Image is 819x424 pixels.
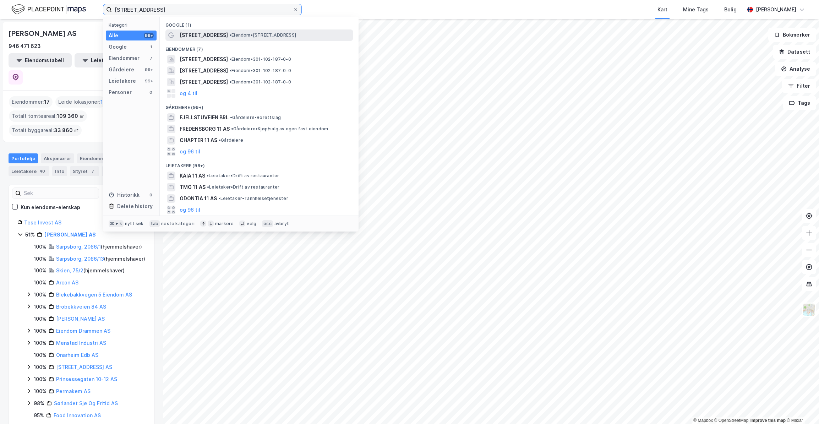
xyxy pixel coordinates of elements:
[180,136,217,145] span: CHAPTER 11 AS
[219,137,243,143] span: Gårdeiere
[34,255,47,263] div: 100%
[117,202,153,211] div: Delete history
[724,5,737,14] div: Bolig
[56,243,142,251] div: ( hjemmelshaver )
[56,292,132,298] a: Blekebakkvegen 5 Eiendom AS
[56,255,145,263] div: ( hjemmelshaver )
[77,153,121,163] div: Eiendommer
[230,115,232,120] span: •
[56,279,78,286] a: Arcon AS
[180,66,228,75] span: [STREET_ADDRESS]
[149,220,160,227] div: tab
[768,28,816,42] button: Bokmerker
[109,191,140,199] div: Historikk
[231,126,328,132] span: Gårdeiere • Kjøp/salg av egen fast eiendom
[41,153,74,163] div: Aksjonærer
[218,196,220,201] span: •
[9,153,38,163] div: Portefølje
[56,364,112,370] a: [STREET_ADDRESS] AS
[54,412,101,418] a: Food Innovation AS
[9,125,82,136] div: Totalt byggareal :
[180,183,206,191] span: TMG 11 AS
[756,5,796,14] div: [PERSON_NAME]
[56,340,106,346] a: Menstad Industri AS
[112,4,293,15] input: Søk på adresse, matrikkel, gårdeiere, leietakere eller personer
[180,89,197,98] button: og 4 til
[161,221,195,227] div: neste kategori
[180,55,228,64] span: [STREET_ADDRESS]
[109,54,140,62] div: Eiendommer
[56,352,98,358] a: Onarheim Edb AS
[229,79,231,85] span: •
[274,221,289,227] div: avbryt
[21,203,80,212] div: Kun eiendoms-eierskap
[25,230,35,239] div: 51%
[219,137,221,143] span: •
[262,220,273,227] div: esc
[34,411,44,420] div: 95%
[229,68,231,73] span: •
[34,387,47,396] div: 100%
[56,244,101,250] a: Sarpsborg, 2086/1
[21,188,99,199] input: Søk
[75,53,138,67] button: Leietakertabell
[229,79,291,85] span: Eiendom • 301-102-187-0-0
[9,53,72,67] button: Eiendomstabell
[148,44,154,50] div: 1
[207,173,209,178] span: •
[144,67,154,72] div: 99+
[657,5,667,14] div: Kart
[160,157,359,170] div: Leietakere (99+)
[56,267,83,273] a: Skien, 75/2
[148,89,154,95] div: 0
[100,98,103,106] span: 1
[9,42,41,50] div: 946 471 623
[714,418,749,423] a: OpenStreetMap
[218,196,288,201] span: Leietaker • Tannhelsetjenester
[44,232,96,238] a: [PERSON_NAME] AS
[34,278,47,287] div: 100%
[215,221,234,227] div: markere
[89,168,96,175] div: 7
[125,221,144,227] div: nytt søk
[231,126,233,131] span: •
[109,77,136,85] div: Leietakere
[34,303,47,311] div: 100%
[102,166,152,176] div: Transaksjoner
[38,168,47,175] div: 40
[34,351,47,359] div: 100%
[54,400,118,406] a: Sørlandet Sjø Og Fritid AS
[180,125,230,133] span: FREDENSBORG 11 AS
[750,418,786,423] a: Improve this map
[34,266,47,275] div: 100%
[180,31,228,39] span: [STREET_ADDRESS]
[57,112,84,120] span: 109 360 ㎡
[56,304,106,310] a: Brobekkveien 84 AS
[160,99,359,112] div: Gårdeiere (99+)
[683,5,709,14] div: Mine Tags
[34,375,47,384] div: 100%
[34,363,47,371] div: 100%
[180,172,205,180] span: KAIA 11 AS
[34,327,47,335] div: 100%
[109,43,127,51] div: Google
[56,316,105,322] a: [PERSON_NAME] AS
[109,65,134,74] div: Gårdeiere
[24,219,61,225] a: Tese Invest AS
[775,62,816,76] button: Analyse
[229,32,296,38] span: Eiendom • [STREET_ADDRESS]
[180,206,200,214] button: og 96 til
[109,220,124,227] div: ⌘ + k
[180,78,228,86] span: [STREET_ADDRESS]
[229,56,231,62] span: •
[56,328,110,334] a: Eiendom Drammen AS
[56,376,117,382] a: Prinsessegaten 10-12 AS
[9,96,53,108] div: Eiendommer :
[148,192,154,198] div: 0
[34,315,47,323] div: 100%
[109,88,132,97] div: Personer
[773,45,816,59] button: Datasett
[44,98,50,106] span: 17
[54,126,79,135] span: 33 860 ㎡
[180,147,200,156] button: og 96 til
